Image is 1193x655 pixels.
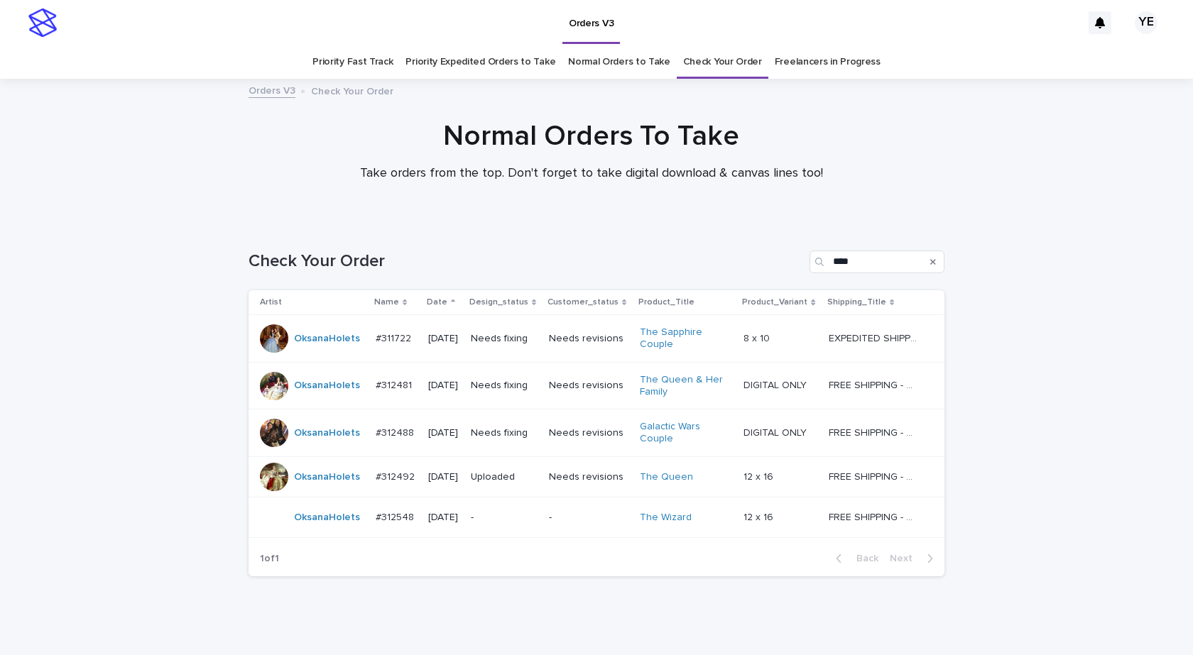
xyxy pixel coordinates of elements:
[294,380,360,392] a: OksanaHolets
[249,82,295,98] a: Orders V3
[775,45,881,79] a: Freelancers in Progress
[249,362,944,409] tr: OksanaHolets #312481#312481 [DATE]Needs fixingNeeds revisionsThe Queen & Her Family DIGITAL ONLYD...
[428,380,459,392] p: [DATE]
[249,456,944,497] tr: OksanaHolets #312492#312492 [DATE]UploadedNeeds revisionsThe Queen 12 x 1612 x 16 FREE SHIPPING -...
[640,326,729,351] a: The Sapphire Couple
[244,119,939,153] h1: Normal Orders To Take
[824,552,884,565] button: Back
[827,295,886,310] p: Shipping_Title
[549,427,628,439] p: Needs revisions
[810,251,944,273] input: Search
[428,512,459,524] p: [DATE]
[376,330,414,345] p: #311722
[829,509,920,524] p: FREE SHIPPING - preview in 1-2 business days, after your approval delivery will take 5-10 b.d.
[1135,11,1157,34] div: YE
[374,295,399,310] p: Name
[848,554,878,563] span: Back
[428,427,459,439] p: [DATE]
[743,330,773,345] p: 8 x 10
[829,330,920,345] p: EXPEDITED SHIPPING - preview in 1 business day; delivery up to 5 business days after your approval.
[469,295,528,310] p: Design_status
[683,45,762,79] a: Check Your Order
[829,424,920,439] p: FREE SHIPPING - preview in 1-2 business days, after your approval delivery will take 5-10 b.d.
[884,552,944,565] button: Next
[28,9,57,37] img: stacker-logo-s-only.png
[294,471,360,483] a: OksanaHolets
[743,509,776,524] p: 12 x 16
[376,468,418,483] p: #312492
[549,380,628,392] p: Needs revisions
[640,374,729,398] a: The Queen & Her Family
[829,377,920,392] p: FREE SHIPPING - preview in 1-2 business days, after your approval delivery will take 5-10 b.d.
[471,471,538,483] p: Uploaded
[829,468,920,483] p: FREE SHIPPING - preview in 1-2 business days, after your approval delivery will take 5-10 b.d.
[549,512,628,524] p: -
[548,295,619,310] p: Customer_status
[890,554,921,563] span: Next
[260,295,282,310] p: Artist
[376,424,417,439] p: #312488
[294,512,360,524] a: OksanaHolets
[638,295,694,310] p: Product_Title
[428,471,459,483] p: [DATE]
[743,377,810,392] p: DIGITAL ONLY
[640,421,729,445] a: Galactic Wars Couple
[311,82,393,98] p: Check Your Order
[294,333,360,345] a: OksanaHolets
[249,315,944,363] tr: OksanaHolets #311722#311722 [DATE]Needs fixingNeeds revisionsThe Sapphire Couple 8 x 108 x 10 EXP...
[376,509,417,524] p: #312548
[640,471,693,483] a: The Queen
[471,512,538,524] p: -
[307,166,876,182] p: Take orders from the top. Don't forget to take digital download & canvas lines too!
[742,295,807,310] p: Product_Variant
[471,333,538,345] p: Needs fixing
[249,251,804,272] h1: Check Your Order
[743,468,776,483] p: 12 x 16
[427,295,447,310] p: Date
[249,541,290,576] p: 1 of 1
[294,427,360,439] a: OksanaHolets
[428,333,459,345] p: [DATE]
[249,409,944,457] tr: OksanaHolets #312488#312488 [DATE]Needs fixingNeeds revisionsGalactic Wars Couple DIGITAL ONLYDIG...
[640,512,692,524] a: The Wizard
[568,45,670,79] a: Normal Orders to Take
[405,45,555,79] a: Priority Expedited Orders to Take
[743,424,810,439] p: DIGITAL ONLY
[549,471,628,483] p: Needs revisions
[312,45,393,79] a: Priority Fast Track
[471,380,538,392] p: Needs fixing
[471,427,538,439] p: Needs fixing
[549,333,628,345] p: Needs revisions
[249,497,944,537] tr: OksanaHolets #312548#312548 [DATE]--The Wizard 12 x 1612 x 16 FREE SHIPPING - preview in 1-2 busi...
[376,377,415,392] p: #312481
